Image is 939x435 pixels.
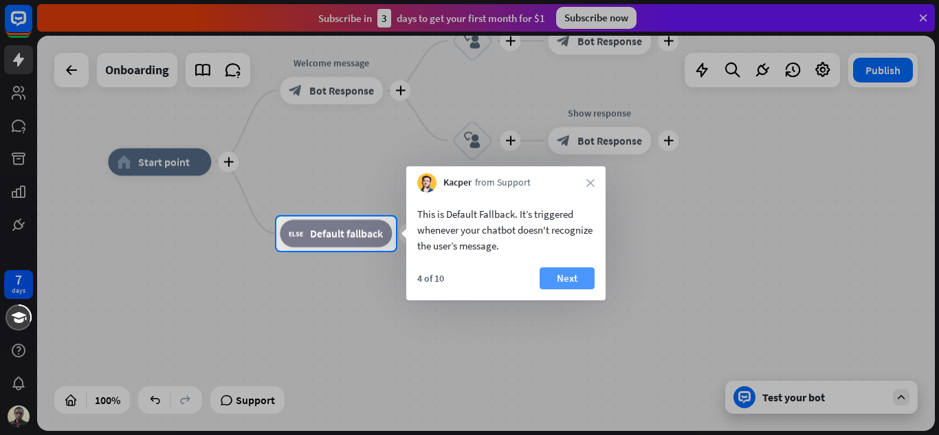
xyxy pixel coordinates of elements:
[289,227,303,241] i: block_fallback
[11,5,52,47] button: Open LiveChat chat widget
[475,176,531,190] span: from Support
[417,206,595,254] div: This is Default Fallback. It’s triggered whenever your chatbot doesn't recognize the user’s message.
[417,272,444,285] div: 4 of 10
[586,179,595,187] i: close
[443,176,472,190] span: Kacper
[540,267,595,289] button: Next
[310,227,383,241] span: Default fallback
